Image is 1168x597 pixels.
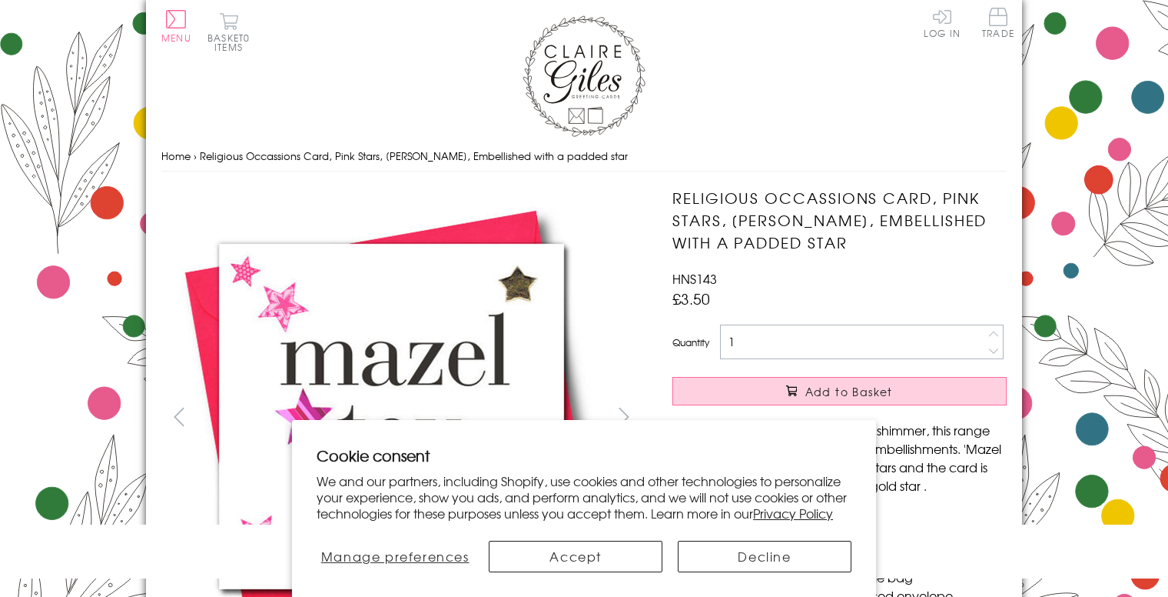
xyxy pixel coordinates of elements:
img: Claire Giles Greetings Cards [523,15,645,137]
span: Menu [161,31,191,45]
button: Menu [161,10,191,42]
button: next [607,399,642,434]
span: Manage preferences [321,547,470,565]
button: Accept [489,541,662,572]
span: 0 items [214,31,250,54]
a: Privacy Policy [753,504,833,522]
span: £3.50 [672,288,710,309]
button: Add to Basket [672,377,1007,405]
p: We and our partners, including Shopify, use cookies and other technologies to personalize your ex... [317,473,851,521]
a: Log In [924,8,961,38]
a: Home [161,148,191,163]
button: Decline [678,541,851,572]
button: Basket0 items [207,12,250,52]
label: Quantity [672,335,709,349]
a: Trade [982,8,1014,41]
nav: breadcrumbs [161,141,1007,172]
span: › [194,148,197,163]
span: Trade [982,8,1014,38]
span: HNS143 [672,269,717,288]
span: Religious Occassions Card, Pink Stars, [PERSON_NAME], Embellished with a padded star [200,148,628,163]
button: Manage preferences [317,541,473,572]
button: prev [161,399,196,434]
h2: Cookie consent [317,445,851,466]
span: Add to Basket [805,384,893,399]
h1: Religious Occassions Card, Pink Stars, [PERSON_NAME], Embellished with a padded star [672,187,1007,253]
